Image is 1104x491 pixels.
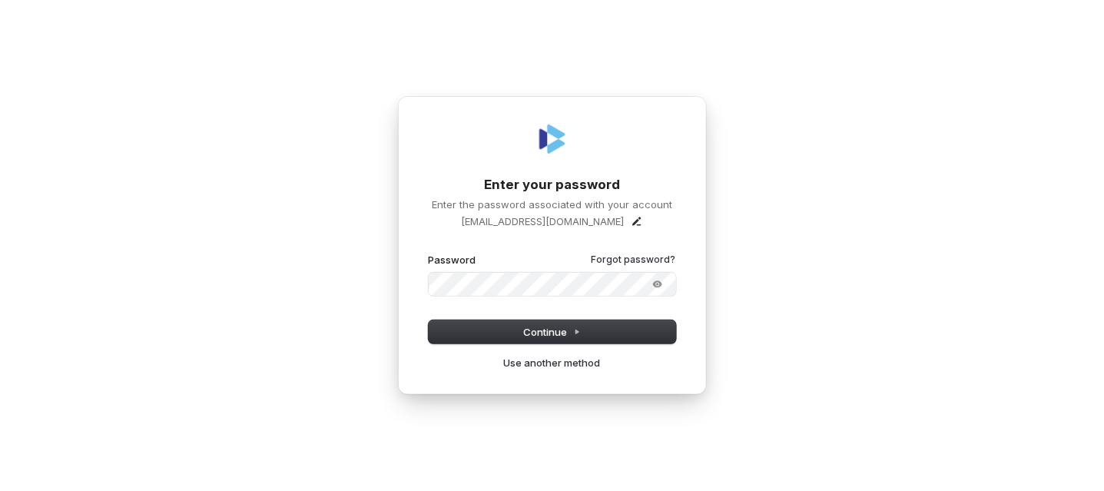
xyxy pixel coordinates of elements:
a: Forgot password? [592,254,676,266]
h1: Enter your password [429,176,676,194]
label: Password [429,253,476,267]
p: [EMAIL_ADDRESS][DOMAIN_NAME] [462,214,625,228]
button: Edit [631,215,643,227]
button: Continue [429,320,676,343]
p: Enter the password associated with your account [429,197,676,211]
button: Show password [642,275,673,294]
span: Continue [523,325,581,339]
a: Use another method [504,356,601,370]
img: Coverbase [534,121,571,158]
